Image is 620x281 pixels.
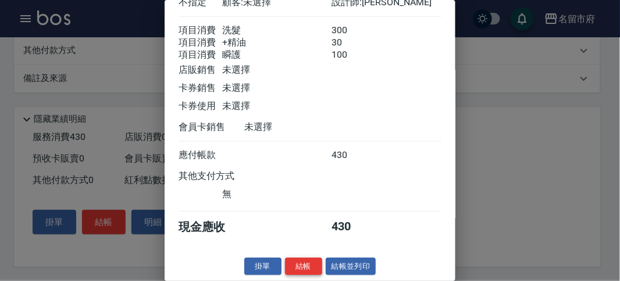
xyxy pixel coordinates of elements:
button: 結帳 [285,258,322,276]
div: 項目消費 [179,49,222,61]
div: 店販銷售 [179,64,222,76]
div: 未選擇 [222,100,332,113]
button: 掛單 [244,258,282,276]
div: 項目消費 [179,37,222,49]
button: 結帳並列印 [326,258,376,276]
div: 卡券銷售 [179,82,222,94]
div: 卡券使用 [179,100,222,113]
div: 30 [332,37,376,49]
div: 300 [332,24,376,37]
div: 無 [222,188,332,201]
div: 未選擇 [222,82,332,94]
div: 其他支付方式 [179,170,266,182]
div: 430 [332,149,376,161]
div: 會員卡銷售 [179,121,244,134]
div: 洗髮 [222,24,332,37]
div: 瞬護 [222,49,332,61]
div: +精油 [222,37,332,49]
div: 應付帳款 [179,149,222,161]
div: 未選擇 [222,64,332,76]
div: 項目消費 [179,24,222,37]
div: 未選擇 [244,121,354,134]
div: 100 [332,49,376,61]
div: 現金應收 [179,219,244,235]
div: 430 [332,219,376,235]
